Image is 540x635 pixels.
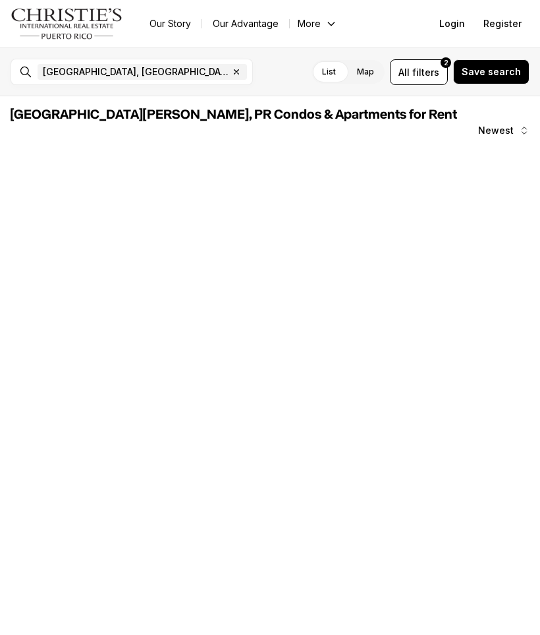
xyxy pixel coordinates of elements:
label: Map [346,60,385,84]
a: Our Advantage [202,15,289,33]
button: Allfilters2 [390,59,448,85]
span: 2 [444,57,448,68]
span: Newest [478,125,514,136]
span: [GEOGRAPHIC_DATA][PERSON_NAME], PR Condos & Apartments for Rent [11,108,457,121]
button: More [290,15,345,33]
span: Register [483,18,522,29]
span: Save search [462,67,521,77]
a: Our Story [139,15,202,33]
button: Save search [453,59,529,84]
label: List [311,60,346,84]
button: Register [475,11,529,37]
span: [GEOGRAPHIC_DATA], [GEOGRAPHIC_DATA], [GEOGRAPHIC_DATA] [43,67,229,77]
button: Newest [470,117,537,144]
button: Login [431,11,473,37]
img: logo [11,8,123,40]
span: filters [412,65,439,79]
span: All [398,65,410,79]
span: Login [439,18,465,29]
